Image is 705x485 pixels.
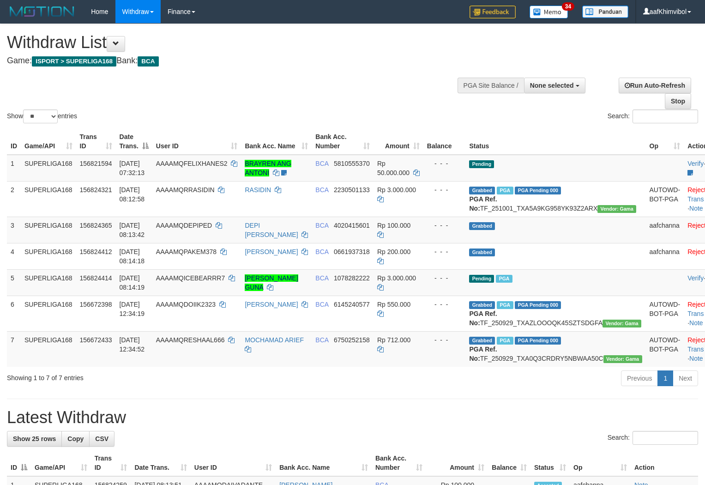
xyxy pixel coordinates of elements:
[465,181,645,217] td: TF_251001_TXA5A9KG958YK93Z2ARX
[524,78,585,93] button: None selected
[334,186,370,194] span: Copy 2230501133 to clipboard
[89,431,114,447] a: CSV
[315,160,328,167] span: BCA
[95,435,108,443] span: CSV
[427,247,462,256] div: - - -
[7,269,21,296] td: 5
[582,6,628,18] img: panduan.png
[631,450,698,476] th: Action
[469,249,495,256] span: Grabbed
[21,155,76,182] td: SUPERLIGA168
[334,336,370,344] span: Copy 6750252158 to clipboard
[377,336,410,344] span: Rp 712.000
[469,346,497,362] b: PGA Ref. No:
[7,431,62,447] a: Show 25 rows
[120,336,145,353] span: [DATE] 12:34:52
[315,186,328,194] span: BCA
[427,300,462,309] div: - - -
[21,296,76,331] td: SUPERLIGA168
[315,301,328,308] span: BCA
[7,370,287,382] div: Showing 1 to 7 of 7 entries
[423,128,466,155] th: Balance
[21,181,76,217] td: SUPERLIGA168
[646,296,684,331] td: AUTOWD-BOT-PGA
[315,222,328,229] span: BCA
[80,274,112,282] span: 156824414
[245,186,271,194] a: RASIDIN
[597,205,636,213] span: Vendor URL: https://trx31.1velocity.biz
[152,128,241,155] th: User ID: activate to sort column ascending
[80,336,112,344] span: 156672433
[120,248,145,265] span: [DATE] 08:14:18
[7,217,21,243] td: 3
[530,6,568,18] img: Button%20Memo.svg
[465,331,645,367] td: TF_250929_TXA0Q3CRDRY5NBWAA50C
[21,331,76,367] td: SUPERLIGA168
[427,335,462,345] div: - - -
[7,296,21,331] td: 6
[687,160,704,167] a: Verify
[621,370,658,386] a: Previous
[241,128,312,155] th: Bank Acc. Name: activate to sort column ascending
[7,128,21,155] th: ID
[530,450,570,476] th: Status: activate to sort column ascending
[7,33,461,52] h1: Withdraw List
[276,450,372,476] th: Bank Acc. Name: activate to sort column ascending
[469,187,495,194] span: Grabbed
[488,450,530,476] th: Balance: activate to sort column ascending
[312,128,374,155] th: Bank Acc. Number: activate to sort column ascending
[245,336,304,344] a: MOCHAMAD ARIEF
[120,274,145,291] span: [DATE] 08:14:19
[245,222,298,238] a: DEPI [PERSON_NAME]
[646,181,684,217] td: AUTOWD-BOT-PGA
[427,159,462,168] div: - - -
[334,222,370,229] span: Copy 4020415601 to clipboard
[689,319,703,327] a: Note
[497,337,513,345] span: Marked by aafsoycanthlai
[427,185,462,194] div: - - -
[687,274,704,282] a: Verify
[7,181,21,217] td: 2
[469,301,495,309] span: Grabbed
[245,274,298,291] a: [PERSON_NAME] GUNA
[334,248,370,255] span: Copy 0661937318 to clipboard
[156,274,225,282] span: AAAAMQICEBEARRR7
[657,370,673,386] a: 1
[426,450,488,476] th: Amount: activate to sort column ascending
[633,109,698,123] input: Search:
[497,187,513,194] span: Marked by aafnonsreyleab
[665,93,691,109] a: Stop
[13,435,56,443] span: Show 25 rows
[427,273,462,283] div: - - -
[608,431,698,445] label: Search:
[7,109,77,123] label: Show entries
[515,301,561,309] span: PGA Pending
[156,186,215,194] span: AAAAMQRRASIDIN
[120,186,145,203] span: [DATE] 08:12:58
[315,274,328,282] span: BCA
[245,248,298,255] a: [PERSON_NAME]
[562,2,574,11] span: 34
[61,431,90,447] a: Copy
[7,408,698,427] h1: Latest Withdraw
[377,301,410,308] span: Rp 550.000
[21,243,76,269] td: SUPERLIGA168
[315,248,328,255] span: BCA
[138,56,158,67] span: BCA
[646,217,684,243] td: aafchanna
[497,301,513,309] span: Marked by aafsoycanthlai
[646,128,684,155] th: Op: activate to sort column ascending
[80,301,112,308] span: 156672398
[80,248,112,255] span: 156824412
[469,222,495,230] span: Grabbed
[67,435,84,443] span: Copy
[116,128,152,155] th: Date Trans.: activate to sort column descending
[377,186,416,194] span: Rp 3.000.000
[458,78,524,93] div: PGA Site Balance /
[334,274,370,282] span: Copy 1078282222 to clipboard
[515,187,561,194] span: PGA Pending
[120,222,145,238] span: [DATE] 08:13:42
[80,160,112,167] span: 156821594
[245,160,291,176] a: BRAYREN ANG ANTONI
[334,301,370,308] span: Copy 6145240577 to clipboard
